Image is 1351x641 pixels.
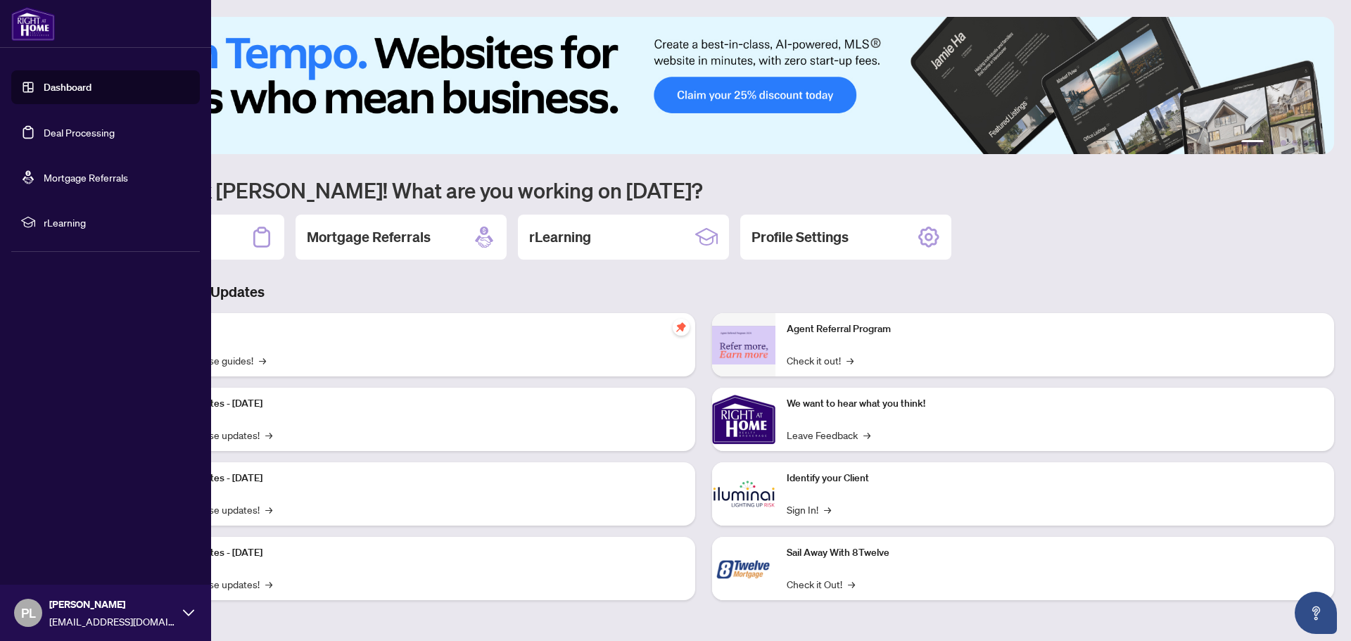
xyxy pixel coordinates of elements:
a: Check it out!→ [787,353,854,368]
h2: Profile Settings [751,227,849,247]
img: logo [11,7,55,41]
span: → [848,576,855,592]
a: Dashboard [44,81,91,94]
span: → [863,427,870,443]
p: Platform Updates - [DATE] [148,545,684,561]
button: 2 [1269,140,1275,146]
p: Identify your Client [787,471,1323,486]
button: 6 [1314,140,1320,146]
button: 5 [1303,140,1309,146]
span: pushpin [673,319,690,336]
p: We want to hear what you think! [787,396,1323,412]
a: Deal Processing [44,126,115,139]
span: [EMAIL_ADDRESS][DOMAIN_NAME] [49,614,176,629]
span: → [265,427,272,443]
span: → [265,576,272,592]
button: 4 [1292,140,1298,146]
p: Platform Updates - [DATE] [148,396,684,412]
img: Sail Away With 8Twelve [712,537,775,600]
span: → [265,502,272,517]
button: Open asap [1295,592,1337,634]
button: 3 [1281,140,1286,146]
img: Identify your Client [712,462,775,526]
img: Agent Referral Program [712,326,775,364]
h2: Mortgage Referrals [307,227,431,247]
h1: Welcome back [PERSON_NAME]! What are you working on [DATE]? [73,177,1334,203]
span: PL [21,603,36,623]
p: Agent Referral Program [787,322,1323,337]
a: Leave Feedback→ [787,427,870,443]
img: We want to hear what you think! [712,388,775,451]
span: → [846,353,854,368]
span: → [824,502,831,517]
span: rLearning [44,215,190,230]
p: Self-Help [148,322,684,337]
a: Mortgage Referrals [44,171,128,184]
p: Sail Away With 8Twelve [787,545,1323,561]
a: Check it Out!→ [787,576,855,592]
span: → [259,353,266,368]
a: Sign In!→ [787,502,831,517]
p: Platform Updates - [DATE] [148,471,684,486]
button: 1 [1241,140,1264,146]
span: [PERSON_NAME] [49,597,176,612]
img: Slide 0 [73,17,1334,154]
h3: Brokerage & Industry Updates [73,282,1334,302]
h2: rLearning [529,227,591,247]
